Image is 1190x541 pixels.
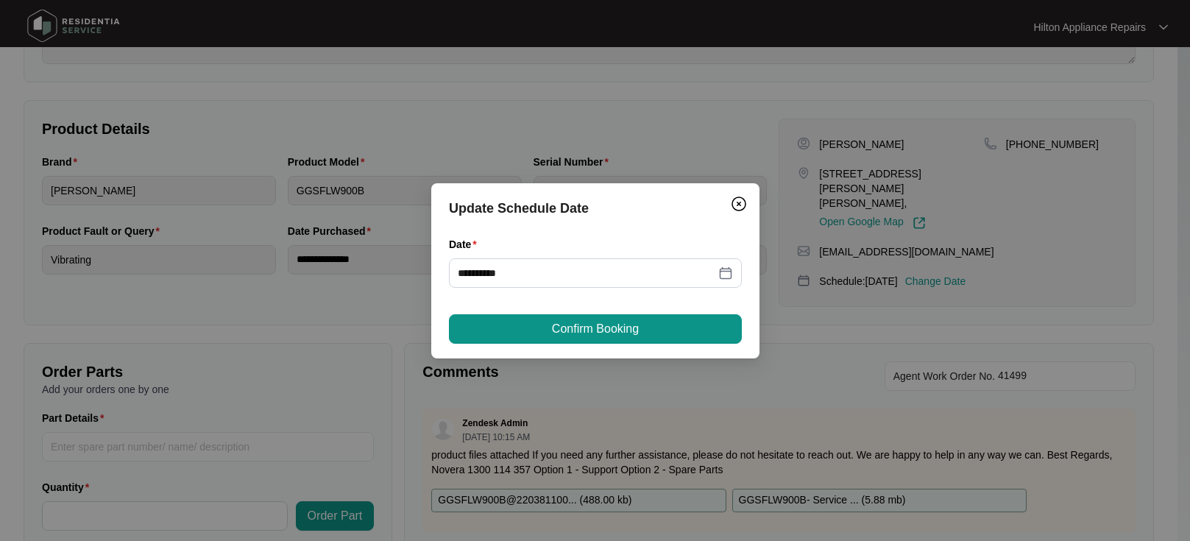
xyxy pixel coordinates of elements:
label: Date [449,237,483,252]
img: closeCircle [730,195,748,213]
input: Date [458,265,715,281]
button: Close [727,192,751,216]
button: Confirm Booking [449,314,742,344]
span: Confirm Booking [551,320,638,338]
div: Update Schedule Date [449,198,742,219]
